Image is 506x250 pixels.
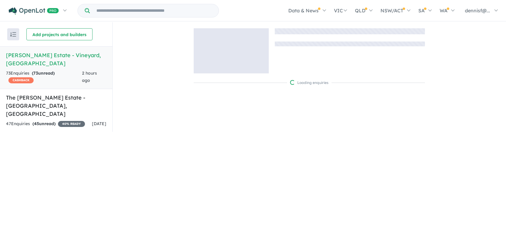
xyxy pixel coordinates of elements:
strong: ( unread) [32,70,55,76]
div: 73 Enquir ies [6,70,82,84]
input: Try estate name, suburb, builder or developer [91,4,217,17]
img: sort.svg [10,32,16,37]
span: dennisf@... [465,8,490,14]
span: 45 [34,121,39,126]
span: 40 % READY [58,121,85,127]
div: 47 Enquir ies [6,120,85,128]
span: 2 hours ago [82,70,97,83]
h5: The [PERSON_NAME] Estate - [GEOGRAPHIC_DATA] , [GEOGRAPHIC_DATA] [6,94,106,118]
img: Openlot PRO Logo White [9,7,59,15]
button: Add projects and builders [26,28,92,40]
span: [DATE] [92,121,106,126]
div: Loading enquiries [290,80,329,86]
strong: ( unread) [32,121,56,126]
span: CASHBACK [8,77,34,83]
h5: [PERSON_NAME] Estate - Vineyard , [GEOGRAPHIC_DATA] [6,51,106,67]
span: 73 [33,70,38,76]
